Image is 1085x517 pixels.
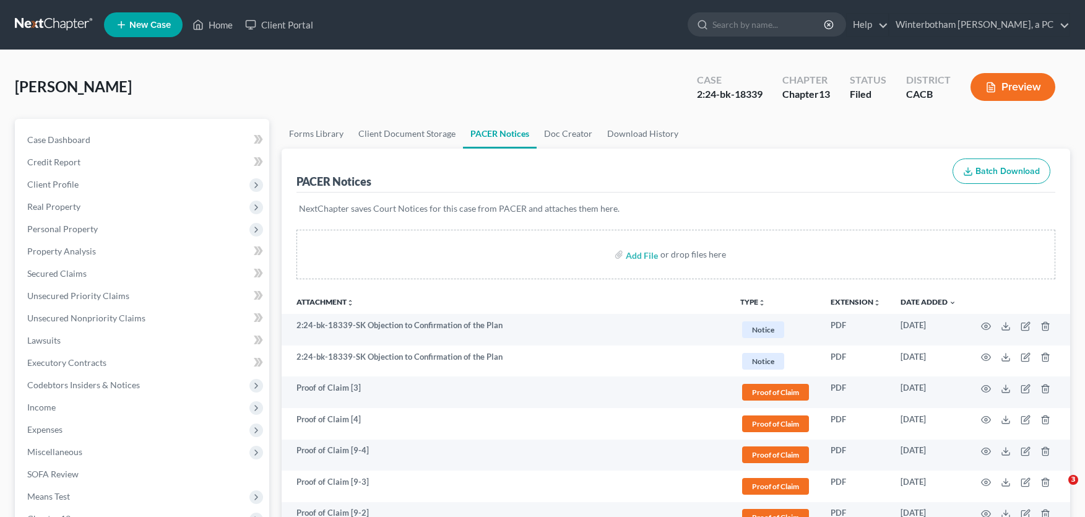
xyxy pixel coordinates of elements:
a: Property Analysis [17,240,269,263]
span: [PERSON_NAME] [15,77,132,95]
td: 2:24-bk-18339-SK Objection to Confirmation of the Plan [282,314,730,345]
a: Attachmentunfold_more [296,297,354,306]
td: Proof of Claim [9-3] [282,471,730,502]
a: Help [847,14,888,36]
a: SOFA Review [17,463,269,485]
span: Expenses [27,424,63,435]
div: Status [850,73,886,87]
span: Proof of Claim [742,478,809,495]
a: Case Dashboard [17,129,269,151]
div: or drop files here [660,248,726,261]
span: Batch Download [975,166,1040,176]
a: Winterbotham [PERSON_NAME], a PC [889,14,1070,36]
div: Chapter [782,87,830,102]
a: Forms Library [282,119,351,149]
td: [DATE] [891,440,966,471]
td: PDF [821,376,891,408]
td: PDF [821,471,891,502]
span: Unsecured Nonpriority Claims [27,313,145,323]
a: Unsecured Nonpriority Claims [17,307,269,329]
a: Client Document Storage [351,119,463,149]
td: 2:24-bk-18339-SK Objection to Confirmation of the Plan [282,345,730,377]
button: Batch Download [953,159,1050,185]
span: Client Profile [27,179,79,189]
button: Preview [970,73,1055,101]
a: Extensionunfold_more [831,297,881,306]
input: Search by name... [712,13,826,36]
a: Client Portal [239,14,319,36]
td: PDF [821,345,891,377]
span: Executory Contracts [27,357,106,368]
iframe: Intercom live chat [1043,475,1073,505]
span: Means Test [27,491,70,502]
i: unfold_more [873,299,881,306]
td: Proof of Claim [4] [282,408,730,440]
td: PDF [821,314,891,345]
span: 13 [819,88,830,100]
a: Executory Contracts [17,352,269,374]
td: [DATE] [891,314,966,345]
a: Lawsuits [17,329,269,352]
div: District [906,73,951,87]
span: New Case [129,20,171,30]
span: Proof of Claim [742,384,809,401]
button: TYPEunfold_more [740,298,766,306]
td: [DATE] [891,345,966,377]
a: Doc Creator [537,119,600,149]
span: 3 [1068,475,1078,485]
span: Miscellaneous [27,446,82,457]
a: Date Added expand_more [901,297,956,306]
span: Credit Report [27,157,80,167]
span: Secured Claims [27,268,87,279]
span: Proof of Claim [742,446,809,463]
td: [DATE] [891,471,966,502]
span: Codebtors Insiders & Notices [27,380,140,390]
td: [DATE] [891,408,966,440]
div: 2:24-bk-18339 [697,87,763,102]
a: Secured Claims [17,263,269,285]
a: Proof of Claim [740,476,811,497]
i: expand_more [949,299,956,306]
div: Chapter [782,73,830,87]
span: Notice [742,353,784,370]
div: PACER Notices [296,174,371,189]
div: Filed [850,87,886,102]
td: PDF [821,408,891,440]
span: SOFA Review [27,469,79,479]
td: Proof of Claim [3] [282,376,730,408]
span: Case Dashboard [27,134,90,145]
i: unfold_more [758,299,766,306]
a: Proof of Claim [740,414,811,434]
span: Lawsuits [27,335,61,345]
a: Download History [600,119,686,149]
a: Notice [740,351,811,371]
a: PACER Notices [463,119,537,149]
a: Credit Report [17,151,269,173]
span: Real Property [27,201,80,212]
td: [DATE] [891,376,966,408]
a: Proof of Claim [740,445,811,465]
div: CACB [906,87,951,102]
p: NextChapter saves Court Notices for this case from PACER and attaches them here. [299,202,1053,215]
span: Proof of Claim [742,415,809,432]
i: unfold_more [347,299,354,306]
a: Proof of Claim [740,382,811,402]
td: Proof of Claim [9-4] [282,440,730,471]
span: Property Analysis [27,246,96,256]
a: Unsecured Priority Claims [17,285,269,307]
a: Home [186,14,239,36]
span: Income [27,402,56,412]
span: Unsecured Priority Claims [27,290,129,301]
td: PDF [821,440,891,471]
span: Personal Property [27,224,98,234]
a: Notice [740,319,811,340]
div: Case [697,73,763,87]
span: Notice [742,321,784,338]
